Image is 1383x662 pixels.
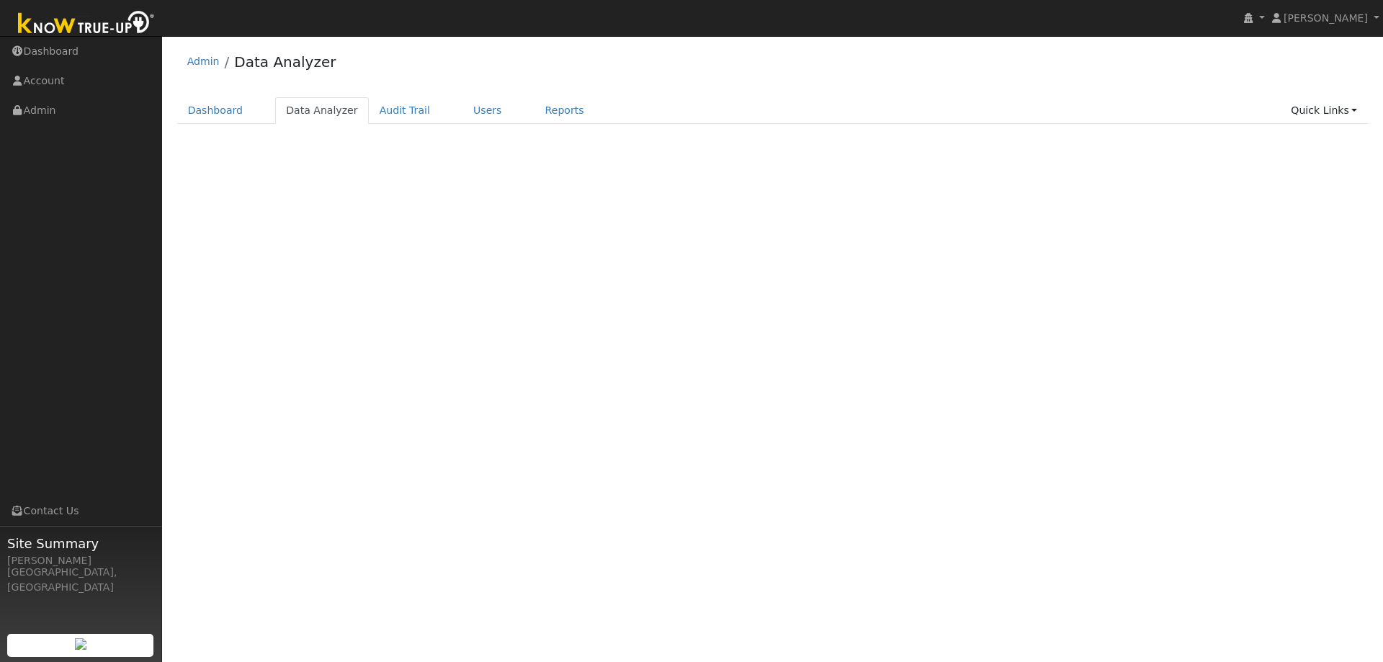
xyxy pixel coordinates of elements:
div: [PERSON_NAME] [7,553,154,568]
span: Site Summary [7,534,154,553]
a: Admin [187,55,220,67]
img: Know True-Up [11,8,162,40]
a: Audit Trail [369,97,441,124]
a: Data Analyzer [234,53,336,71]
a: Users [462,97,513,124]
a: Data Analyzer [275,97,369,124]
span: [PERSON_NAME] [1284,12,1368,24]
a: Quick Links [1280,97,1368,124]
a: Dashboard [177,97,254,124]
img: retrieve [75,638,86,650]
div: [GEOGRAPHIC_DATA], [GEOGRAPHIC_DATA] [7,565,154,595]
a: Reports [534,97,595,124]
